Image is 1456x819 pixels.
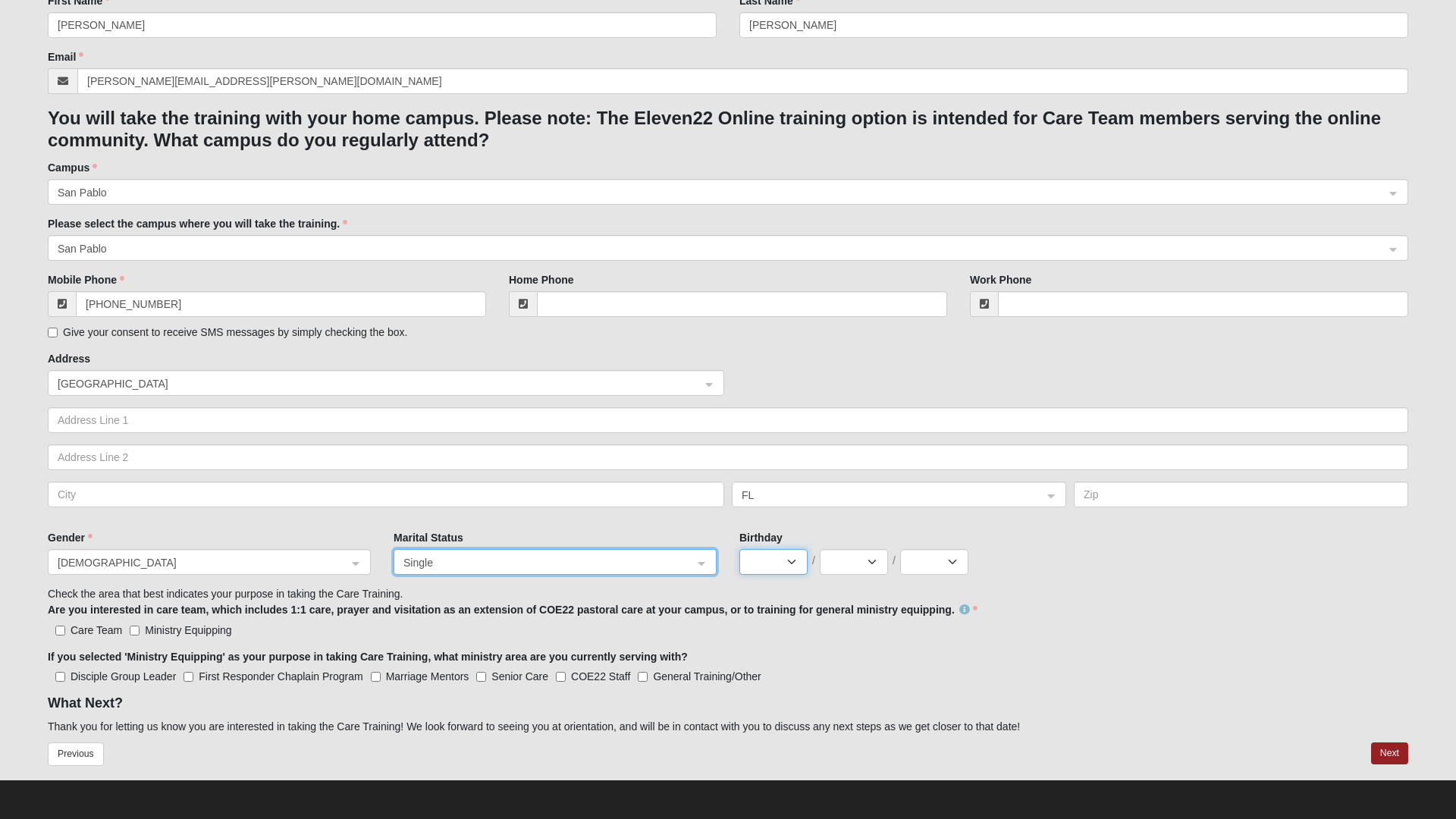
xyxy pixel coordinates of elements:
input: Address Line 2 [48,444,1408,470]
h3: You will take the training with your home campus. Please note: The Eleven22 Online training optio... [48,108,1408,152]
label: Address [48,351,90,366]
label: Birthday [739,530,783,545]
input: First Responder Chaplain Program [184,672,193,682]
span: / [893,553,896,568]
input: Zip [1074,482,1408,507]
span: Give your consent to receive SMS messages by simply checking the box. [63,326,407,338]
span: General Training/Other [653,670,761,682]
label: Mobile Phone [48,272,124,287]
span: COE22 Staff [571,670,630,682]
label: Marital Status [394,530,463,545]
p: Thank you for letting us know you are interested in taking the Care Training! We look forward to ... [48,719,1408,735]
input: Ministry Equipping [130,626,140,635]
span: Disciple Group Leader [71,670,176,682]
input: COE22 Staff [556,672,566,682]
button: Previous [48,742,104,766]
span: Marriage Mentors [386,670,469,682]
h4: What Next? [48,695,1408,712]
span: Ministry Equipping [145,624,231,636]
span: FL [742,487,1029,504]
span: Senior Care [491,670,548,682]
button: Next [1371,742,1408,764]
label: Home Phone [509,272,574,287]
span: United States [58,375,687,392]
input: City [48,482,724,507]
label: Work Phone [970,272,1031,287]
label: Campus [48,160,97,175]
input: Care Team [55,626,65,635]
label: If you selected 'Ministry Equipping' as your purpose in taking Care Training, what ministry area ... [48,649,688,664]
input: Address Line 1 [48,407,1408,433]
input: Disciple Group Leader [55,672,65,682]
label: Gender [48,530,93,545]
span: Care Team [71,624,122,636]
input: General Training/Other [638,672,648,682]
span: First Responder Chaplain Program [199,670,362,682]
input: Give your consent to receive SMS messages by simply checking the box. [48,328,58,337]
label: Are you interested in care team, which includes 1:1 care, prayer and visitation as an extension o... [48,602,977,617]
input: Marriage Mentors [371,672,381,682]
span: San Pablo [58,184,1371,201]
span: / [812,553,815,568]
label: Email [48,49,83,64]
input: Senior Care [476,672,486,682]
label: Please select the campus where you will take the training. [48,216,347,231]
span: Single [403,554,679,571]
span: San Pablo [58,240,1371,257]
span: Male [58,554,347,571]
